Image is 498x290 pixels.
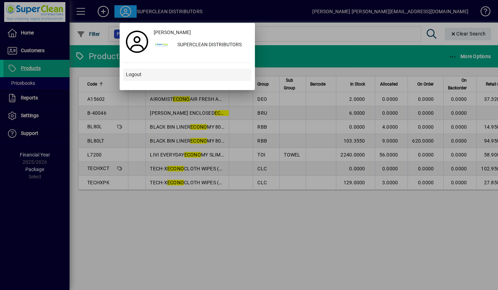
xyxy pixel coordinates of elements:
button: SUPERCLEAN DISTRIBUTORS [151,39,251,51]
a: Profile [123,35,151,48]
span: Logout [126,71,142,78]
div: SUPERCLEAN DISTRIBUTORS [172,39,251,51]
button: Logout [123,69,251,81]
a: [PERSON_NAME] [151,26,251,39]
span: [PERSON_NAME] [154,29,191,36]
